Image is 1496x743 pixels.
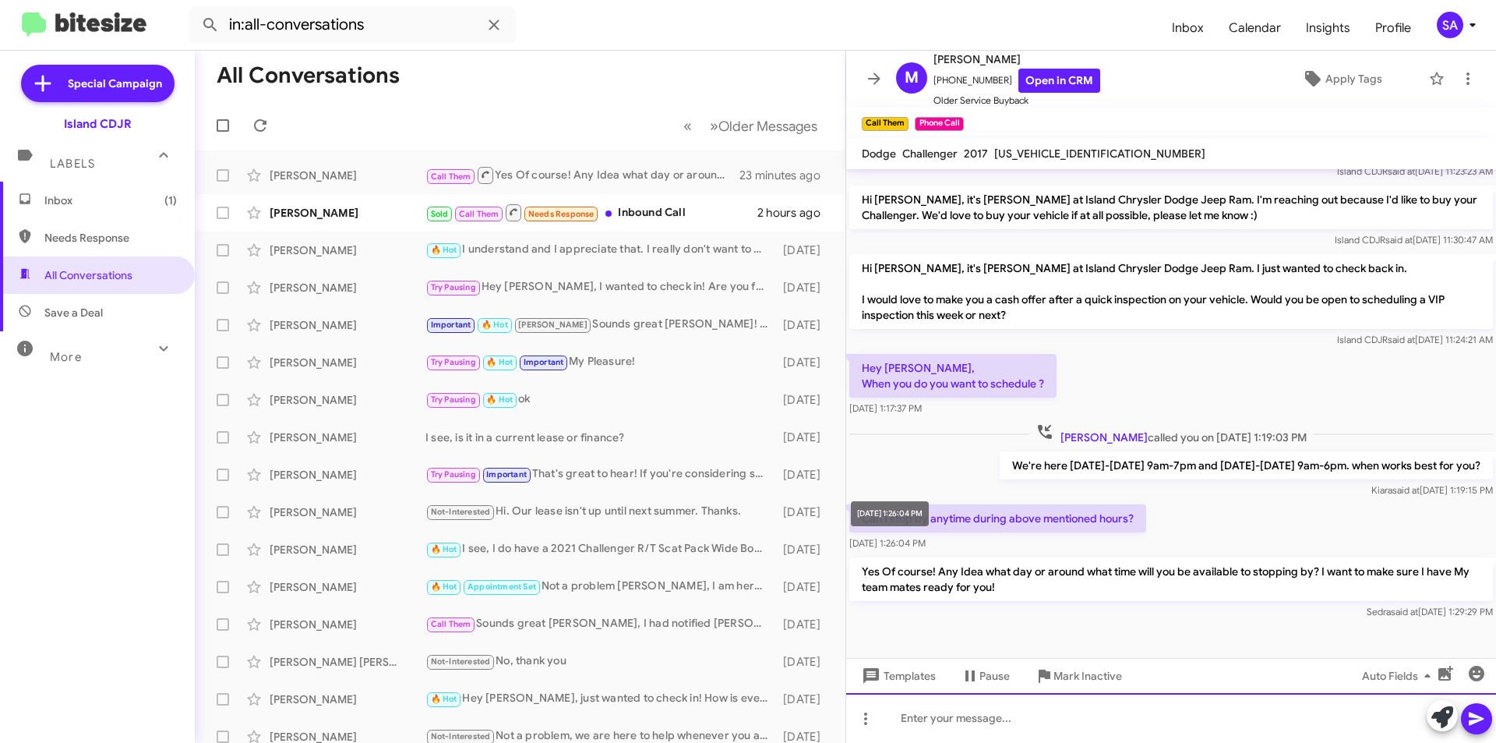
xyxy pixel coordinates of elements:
[710,116,718,136] span: »
[425,540,775,558] div: I see, I do have a 2021 Challenger R/T Scat Pack Wide Body at around $47,000 but I will keep my e...
[849,557,1493,601] p: Yes Of course! Any Idea what day or around what time will you be available to stopping by? I want...
[217,63,400,88] h1: All Conversations
[1388,334,1415,345] span: said at
[68,76,162,91] span: Special Campaign
[431,507,491,517] span: Not-Interested
[270,355,425,370] div: [PERSON_NAME]
[775,392,833,408] div: [DATE]
[270,430,425,445] div: [PERSON_NAME]
[849,402,922,414] span: [DATE] 1:17:37 PM
[431,245,457,255] span: 🔥 Hot
[431,209,449,219] span: Sold
[431,731,491,741] span: Not-Interested
[849,354,1057,398] p: Hey [PERSON_NAME], When you do you want to schedule ?
[718,118,817,135] span: Older Messages
[425,203,757,222] div: Inbound Call
[775,654,833,670] div: [DATE]
[425,278,775,296] div: Hey [PERSON_NAME], I wanted to check in! Are you free [DATE] to look at our Kia Sportage?
[431,656,491,667] span: Not-Interested
[270,242,425,258] div: [PERSON_NAME]
[189,6,516,44] input: Search
[459,209,499,219] span: Call Them
[859,662,936,690] span: Templates
[482,320,508,330] span: 🔥 Hot
[674,110,701,142] button: Previous
[1388,165,1415,177] span: said at
[1293,5,1363,51] a: Insights
[1371,484,1493,496] span: Kiara [DATE] 1:19:15 PM
[518,320,587,330] span: [PERSON_NAME]
[431,619,471,629] span: Call Them
[775,617,833,632] div: [DATE]
[44,267,132,283] span: All Conversations
[425,316,775,334] div: Sounds great [PERSON_NAME]! Sorry for the delayed responses its been a busy weekend here! Let me ...
[431,282,476,292] span: Try Pausing
[486,469,527,479] span: Important
[431,394,476,405] span: Try Pausing
[1261,65,1421,93] button: Apply Tags
[849,186,1493,229] p: Hi [PERSON_NAME], it's [PERSON_NAME] at Island Chrysler Dodge Jeep Ram. I'm reaching out because ...
[933,50,1100,69] span: [PERSON_NAME]
[1391,606,1418,617] span: said at
[425,165,739,185] div: Yes Of course! Any Idea what day or around what time will you be available to stopping by? I want...
[1437,12,1463,38] div: SA
[775,242,833,258] div: [DATE]
[1424,12,1479,38] button: SA
[1363,5,1424,51] a: Profile
[431,694,457,704] span: 🔥 Hot
[44,305,103,320] span: Save a Deal
[775,542,833,557] div: [DATE]
[1337,165,1493,177] span: Island CDJR [DATE] 11:23:23 AM
[486,394,513,405] span: 🔥 Hot
[994,147,1205,161] span: [US_VEHICLE_IDENTIFICATION_NUMBER]
[700,110,827,142] button: Next
[50,157,95,171] span: Labels
[1337,334,1493,345] span: Island CDJR [DATE] 11:24:21 AM
[270,280,425,295] div: [PERSON_NAME]
[902,147,958,161] span: Challenger
[775,430,833,445] div: [DATE]
[933,69,1100,93] span: [PHONE_NUMBER]
[1159,5,1216,51] span: Inbox
[775,317,833,333] div: [DATE]
[683,116,692,136] span: «
[270,654,425,670] div: [PERSON_NAME] [PERSON_NAME]
[1392,484,1420,496] span: said at
[425,430,775,445] div: I see, is it in a current lease or finance?
[270,617,425,632] div: [PERSON_NAME]
[675,110,827,142] nav: Page navigation example
[270,205,425,221] div: [PERSON_NAME]
[21,65,175,102] a: Special Campaign
[775,504,833,520] div: [DATE]
[915,117,963,131] small: Phone Call
[775,467,833,483] div: [DATE]
[425,391,775,409] div: ok
[979,662,1010,690] span: Pause
[1053,662,1122,690] span: Mark Inactive
[964,147,988,161] span: 2017
[431,357,476,367] span: Try Pausing
[524,357,564,367] span: Important
[862,147,896,161] span: Dodge
[431,544,457,554] span: 🔥 Hot
[1325,65,1382,93] span: Apply Tags
[1060,430,1148,444] span: [PERSON_NAME]
[44,193,177,208] span: Inbox
[775,355,833,370] div: [DATE]
[775,280,833,295] div: [DATE]
[486,357,513,367] span: 🔥 Hot
[1362,662,1437,690] span: Auto Fields
[849,504,1146,532] p: Can I stop by anytime during above mentioned hours?
[270,467,425,483] div: [PERSON_NAME]
[862,117,909,131] small: Call Them
[1022,662,1134,690] button: Mark Inactive
[431,172,471,182] span: Call Them
[270,317,425,333] div: [PERSON_NAME]
[849,254,1493,329] p: Hi [PERSON_NAME], it's [PERSON_NAME] at Island Chrysler Dodge Jeep Ram. I just wanted to check ba...
[425,353,775,371] div: My Pleasure!
[270,579,425,595] div: [PERSON_NAME]
[1385,234,1413,246] span: said at
[1000,451,1493,479] p: We're here [DATE]-[DATE] 9am-7pm and [DATE]-[DATE] 9am-6pm. when works best for you?
[775,579,833,595] div: [DATE]
[849,537,926,549] span: [DATE] 1:26:04 PM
